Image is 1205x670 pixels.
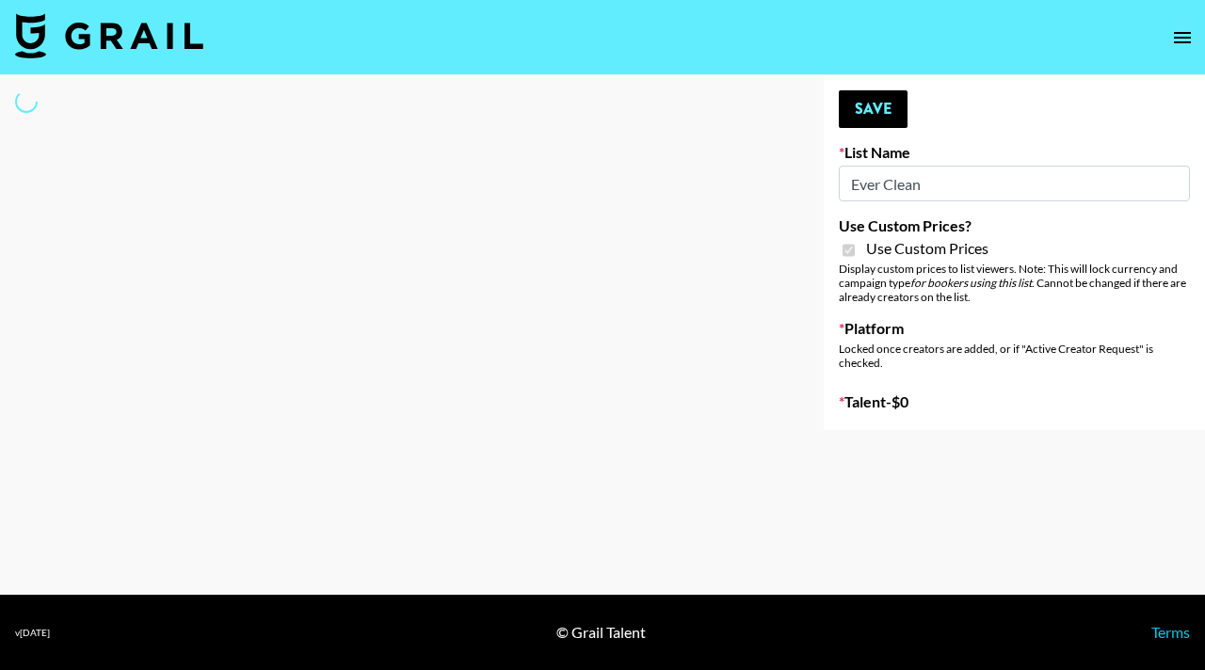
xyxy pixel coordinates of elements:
[839,319,1190,338] label: Platform
[839,90,908,128] button: Save
[839,392,1190,411] label: Talent - $ 0
[839,342,1190,370] div: Locked once creators are added, or if "Active Creator Request" is checked.
[556,623,646,642] div: © Grail Talent
[839,143,1190,162] label: List Name
[1164,19,1201,56] button: open drawer
[15,13,203,58] img: Grail Talent
[1151,623,1190,641] a: Terms
[839,262,1190,304] div: Display custom prices to list viewers. Note: This will lock currency and campaign type . Cannot b...
[910,276,1032,290] em: for bookers using this list
[839,216,1190,235] label: Use Custom Prices?
[15,627,50,639] div: v [DATE]
[866,239,988,258] span: Use Custom Prices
